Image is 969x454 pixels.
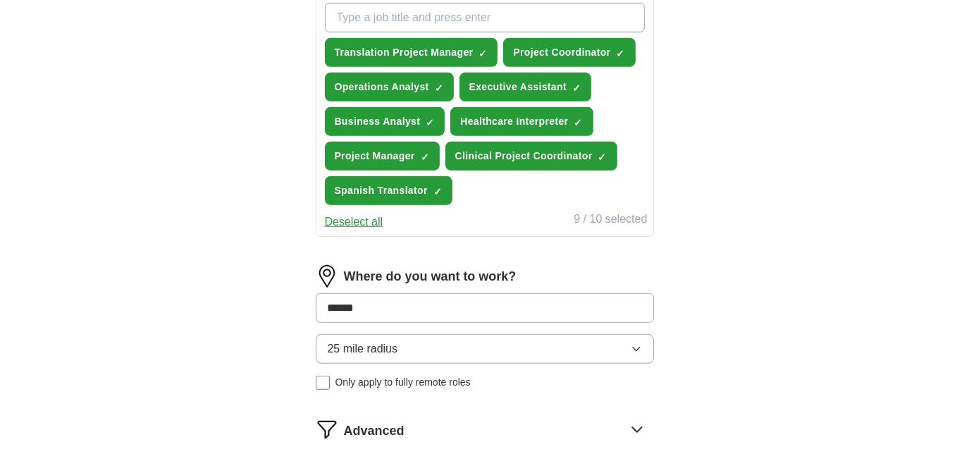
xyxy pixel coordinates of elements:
[328,340,398,357] span: 25 mile radius
[325,38,498,67] button: Translation Project Manager✓
[572,82,581,94] span: ✓
[574,117,583,128] span: ✓
[460,114,568,129] span: Healthcare Interpreter
[435,82,443,94] span: ✓
[455,149,593,164] span: Clinical Project Coordinator
[325,214,383,231] button: Deselect all
[450,107,593,136] button: Healthcare Interpreter✓
[421,152,429,163] span: ✓
[316,418,338,441] img: filter
[316,376,330,390] input: Only apply to fully remote roles
[335,149,415,164] span: Project Manager
[574,211,647,231] div: 9 / 10 selected
[433,186,442,197] span: ✓
[335,80,429,94] span: Operations Analyst
[426,117,434,128] span: ✓
[598,152,607,163] span: ✓
[325,176,452,205] button: Spanish Translator✓
[513,45,610,60] span: Project Coordinator
[335,375,471,390] span: Only apply to fully remote roles
[469,80,567,94] span: Executive Assistant
[459,73,591,102] button: Executive Assistant✓
[325,73,454,102] button: Operations Analyst✓
[479,48,487,59] span: ✓
[503,38,635,67] button: Project Coordinator✓
[325,3,645,32] input: Type a job title and press enter
[344,422,405,441] span: Advanced
[344,267,517,286] label: Where do you want to work?
[335,114,421,129] span: Business Analyst
[445,142,617,171] button: Clinical Project Coordinator✓
[316,265,338,288] img: location.png
[335,45,474,60] span: Translation Project Manager
[316,334,654,364] button: 25 mile radius
[617,48,625,59] span: ✓
[325,107,445,136] button: Business Analyst✓
[325,142,440,171] button: Project Manager✓
[335,183,428,198] span: Spanish Translator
